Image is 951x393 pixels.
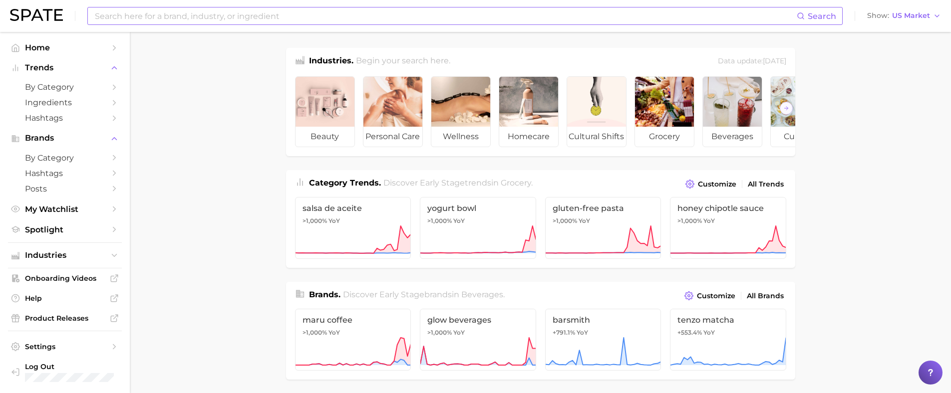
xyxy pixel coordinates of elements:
[453,329,465,337] span: YoY
[867,13,889,18] span: Show
[303,329,327,336] span: >1,000%
[94,7,797,24] input: Search here for a brand, industry, or ingredient
[670,197,786,259] a: honey chipotle sauce>1,000% YoY
[567,127,626,147] span: cultural shifts
[677,217,702,224] span: >1,000%
[25,153,105,163] span: by Category
[309,55,353,68] h1: Industries.
[363,127,422,147] span: personal care
[8,248,122,263] button: Industries
[499,76,559,147] a: homecare
[420,197,536,259] a: yogurt bowl>1,000% YoY
[577,329,588,337] span: YoY
[328,217,340,225] span: YoY
[718,55,786,68] div: Data update: [DATE]
[8,95,122,110] a: Ingredients
[698,180,736,189] span: Customize
[25,342,105,351] span: Settings
[453,217,465,225] span: YoY
[8,291,122,306] a: Help
[25,314,105,323] span: Product Releases
[25,225,105,234] span: Spotlight
[25,43,105,52] span: Home
[427,315,529,325] span: glow beverages
[427,203,529,213] span: yogurt bowl
[461,290,503,299] span: beverages
[309,290,340,299] span: Brands .
[383,178,533,188] span: Discover Early Stage trends in .
[25,169,105,178] span: Hashtags
[25,251,105,260] span: Industries
[295,197,411,259] a: salsa de aceite>1,000% YoY
[295,309,411,371] a: maru coffee>1,000% YoY
[25,184,105,194] span: Posts
[780,102,793,115] button: Scroll Right
[10,9,63,21] img: SPATE
[865,9,944,22] button: ShowUS Market
[25,98,105,107] span: Ingredients
[703,329,715,337] span: YoY
[8,311,122,326] a: Product Releases
[356,55,450,68] h2: Begin your search here.
[567,76,627,147] a: cultural shifts
[427,217,452,224] span: >1,000%
[677,329,702,336] span: +553.4%
[501,178,531,188] span: grocery
[808,11,836,21] span: Search
[8,201,122,217] a: My Watchlist
[745,178,786,191] a: All Trends
[8,150,122,166] a: by Category
[703,217,715,225] span: YoY
[553,217,577,224] span: >1,000%
[635,127,694,147] span: grocery
[309,178,381,188] span: Category Trends .
[697,292,735,300] span: Customize
[553,203,654,213] span: gluten-free pasta
[8,339,122,354] a: Settings
[25,82,105,92] span: by Category
[677,203,779,213] span: honey chipotle sauce
[677,315,779,325] span: tenzo matcha
[8,60,122,75] button: Trends
[892,13,930,18] span: US Market
[303,315,404,325] span: maru coffee
[553,329,575,336] span: +791.1%
[25,113,105,123] span: Hashtags
[634,76,694,147] a: grocery
[545,197,661,259] a: gluten-free pasta>1,000% YoY
[702,76,762,147] a: beverages
[328,329,340,337] span: YoY
[25,134,105,143] span: Brands
[545,309,661,371] a: barsmith+791.1% YoY
[579,217,590,225] span: YoY
[8,40,122,55] a: Home
[427,329,452,336] span: >1,000%
[25,362,125,371] span: Log Out
[25,274,105,283] span: Onboarding Videos
[8,181,122,196] a: Posts
[744,289,786,303] a: All Brands
[8,110,122,126] a: Hashtags
[703,127,762,147] span: beverages
[682,289,737,303] button: Customize
[431,127,490,147] span: wellness
[303,203,404,213] span: salsa de aceite
[670,309,786,371] a: tenzo matcha+553.4% YoY
[303,217,327,224] span: >1,000%
[25,294,105,303] span: Help
[771,127,830,147] span: culinary
[747,292,784,300] span: All Brands
[296,127,354,147] span: beauty
[770,76,830,147] a: culinary
[8,271,122,286] a: Onboarding Videos
[8,166,122,181] a: Hashtags
[343,290,505,299] span: Discover Early Stage brands in .
[25,63,105,72] span: Trends
[553,315,654,325] span: barsmith
[25,204,105,214] span: My Watchlist
[8,222,122,237] a: Spotlight
[748,180,784,189] span: All Trends
[8,359,122,385] a: Log out. Currently logged in with e-mail ameera.masud@digitas.com.
[363,76,423,147] a: personal care
[499,127,558,147] span: homecare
